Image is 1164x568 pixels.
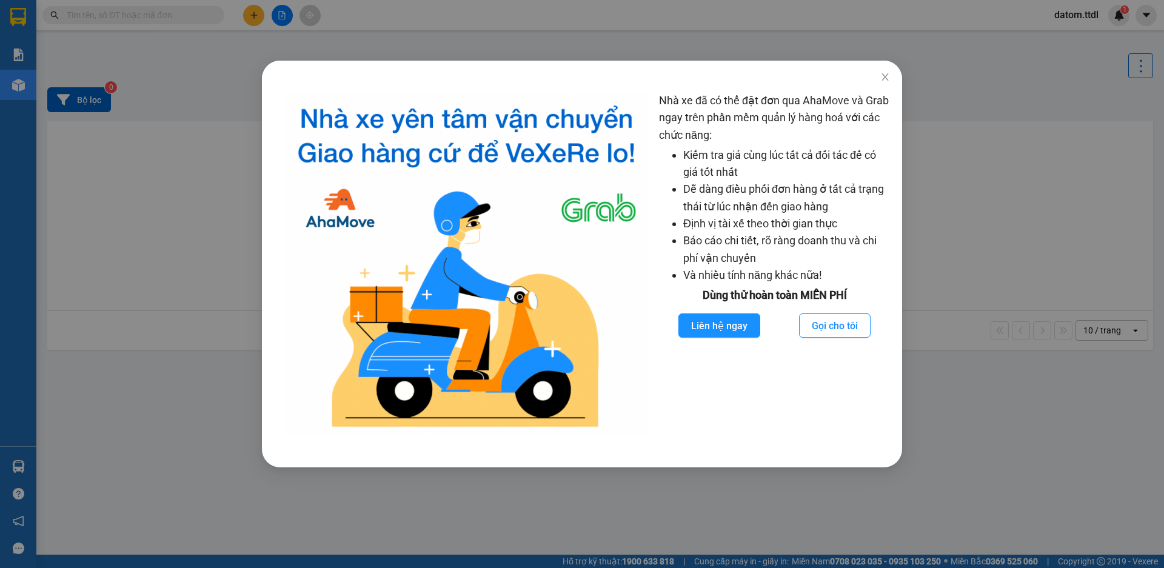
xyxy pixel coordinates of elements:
[799,313,871,338] button: Gọi cho tôi
[880,72,890,82] span: close
[683,232,890,267] li: Báo cáo chi tiết, rõ ràng doanh thu và chi phí vận chuyển
[683,267,890,284] li: Và nhiều tính năng khác nữa!
[812,318,858,333] span: Gọi cho tôi
[691,318,748,333] span: Liên hệ ngay
[284,92,649,437] img: logo
[683,215,890,232] li: Định vị tài xế theo thời gian thực
[683,181,890,215] li: Dễ dàng điều phối đơn hàng ở tất cả trạng thái từ lúc nhận đến giao hàng
[683,147,890,181] li: Kiểm tra giá cùng lúc tất cả đối tác để có giá tốt nhất
[678,313,760,338] button: Liên hệ ngay
[659,92,890,437] div: Nhà xe đã có thể đặt đơn qua AhaMove và Grab ngay trên phần mềm quản lý hàng hoá với các chức năng:
[659,287,890,304] div: Dùng thử hoàn toàn MIỄN PHÍ
[868,61,902,95] button: Close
